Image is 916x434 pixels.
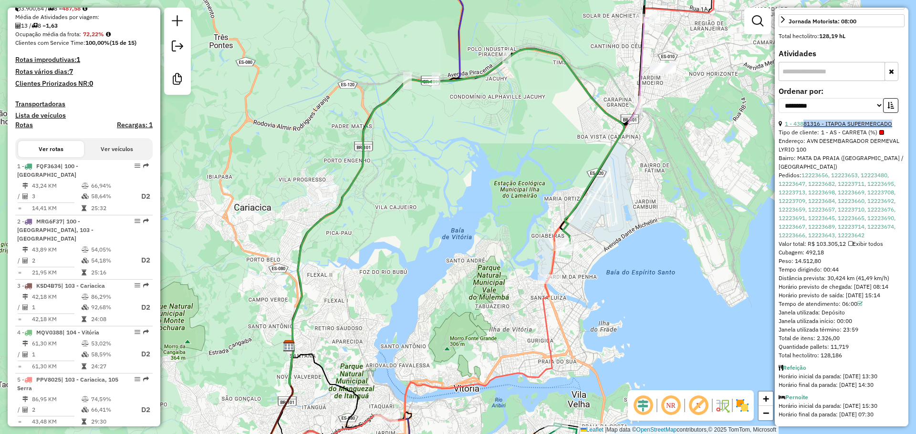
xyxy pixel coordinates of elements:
[168,70,187,91] a: Criar modelo
[22,294,28,300] i: Distância Total
[17,218,94,242] span: 2 -
[168,37,187,58] a: Exportar sessão
[17,329,99,336] span: 4 -
[17,362,22,371] td: =
[31,203,81,213] td: 14,41 KM
[143,376,149,382] em: Rota exportada
[785,394,808,401] a: Pernoite
[89,79,93,88] strong: 0
[883,98,898,113] button: Ordem crescente
[91,348,131,360] td: 58,59%
[779,128,905,137] div: Tipo de cliente:
[779,257,821,264] span: Peso: 14.512,80
[82,304,89,310] i: % de utilização da cubagem
[15,6,21,11] i: Cubagem total roteirizado
[62,329,99,336] span: | 104 - Vitória
[82,419,86,424] i: Tempo total em rota
[779,402,905,410] div: Horário inicial da parada: [DATE] 15:30
[15,111,153,120] h4: Lista de veículos
[18,141,84,157] button: Ver rotas
[36,218,62,225] span: MRG6F37
[819,32,845,40] strong: 128,19 hL
[17,254,22,266] td: /
[143,329,149,335] em: Rota exportada
[779,265,905,274] div: Tempo dirigindo: 00:44
[132,255,150,266] p: D2
[17,376,118,392] span: | 103 - Cariacica, 105 Serra
[91,339,131,348] td: 53,02%
[779,308,905,317] div: Janela utilizada: Depósito
[91,245,131,254] td: 54,05%
[779,410,905,419] div: Horário final da parada: [DATE] 07:30
[17,404,22,416] td: /
[779,283,905,291] div: Horário previsto de chegada: [DATE] 08:14
[135,218,140,224] em: Opções
[779,249,824,256] span: Cubagem: 492,18
[106,31,111,37] em: Média calculada utilizando a maior ocupação (%Peso ou %Cubagem) de cada rota da sessão. Rotas cro...
[650,63,674,72] div: Atividade não roteirizada - DRIFT COMERCIO DE AL
[17,314,22,324] td: =
[779,137,905,154] div: Endereço: AVN DESEMBARGADOR DERMEVAL LYRIO 100
[779,274,905,283] div: Distância prevista: 30,424 km (41,49 km/h)
[31,191,81,202] td: 3
[132,404,150,415] p: D2
[135,163,140,169] em: Opções
[22,407,28,413] i: Total de Atividades
[17,268,22,277] td: =
[15,121,33,129] h4: Rotas
[17,203,22,213] td: =
[82,363,86,369] i: Tempo total em rota
[82,407,89,413] i: % de utilização da cubagem
[715,398,730,413] img: Fluxo de ruas
[779,171,905,240] div: Pedidos:
[91,268,131,277] td: 25:16
[779,240,905,248] div: Valor total: R$ 103.305,12
[15,39,85,46] span: Clientes com Service Time:
[581,426,604,433] a: Leaflet
[779,325,905,334] div: Janela utilizada término: 23:59
[82,352,89,357] i: % de utilização da cubagem
[132,191,150,202] p: D2
[48,6,54,11] i: Total de rotas
[17,218,94,242] span: | 100 - [GEOGRAPHIC_DATA], 103 - [GEOGRAPHIC_DATA]
[82,341,89,346] i: % de utilização do peso
[15,100,153,108] h4: Transportadoras
[83,30,104,38] strong: 72,22%
[763,407,769,419] span: −
[22,183,28,189] i: Distância Total
[82,316,86,322] i: Tempo total em rota
[22,193,28,199] i: Total de Atividades
[779,317,905,325] div: Janela utilizada início: 00:00
[91,302,131,313] td: 92,68%
[15,30,81,38] span: Ocupação média da frota:
[31,362,81,371] td: 61,30 KM
[15,56,153,64] h4: Rotas improdutivas:
[759,406,773,420] a: Zoom out
[82,247,89,252] i: % de utilização do peso
[91,191,131,202] td: 58,64%
[143,218,149,224] em: Rota exportada
[82,294,89,300] i: % de utilização do peso
[687,394,710,417] span: Exibir rótulo
[17,302,22,313] td: /
[31,302,81,313] td: 1
[779,172,895,239] a: 12223656, 12223653, 12223480, 12223647, 12223682, 12223711, 12223695, 12223713, 12223698, 1222366...
[783,364,806,371] strong: Refeição
[763,393,769,404] span: +
[17,376,118,392] span: 5 -
[632,394,655,417] span: Ocultar deslocamento
[848,240,883,247] span: Exibir todos
[779,300,905,308] div: Tempo de atendimento: 06:00
[132,302,150,313] p: D2
[31,245,81,254] td: 43,89 KM
[779,343,905,351] div: Quantidade pallets: 11,719
[651,64,675,74] div: Atividade não roteirizada - DRIFT COMERCIO DE AL
[76,55,80,64] strong: 1
[61,282,105,289] span: | 103 - Cariacica
[132,349,150,360] p: D2
[15,13,153,21] div: Média de Atividades por viagem:
[650,63,674,73] div: Atividade não roteirizada - DRIFT COMERCIO DE AL
[578,426,779,434] div: Map data © contributors,© 2025 TomTom, Microsoft
[31,339,81,348] td: 61,30 KM
[69,67,73,76] strong: 7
